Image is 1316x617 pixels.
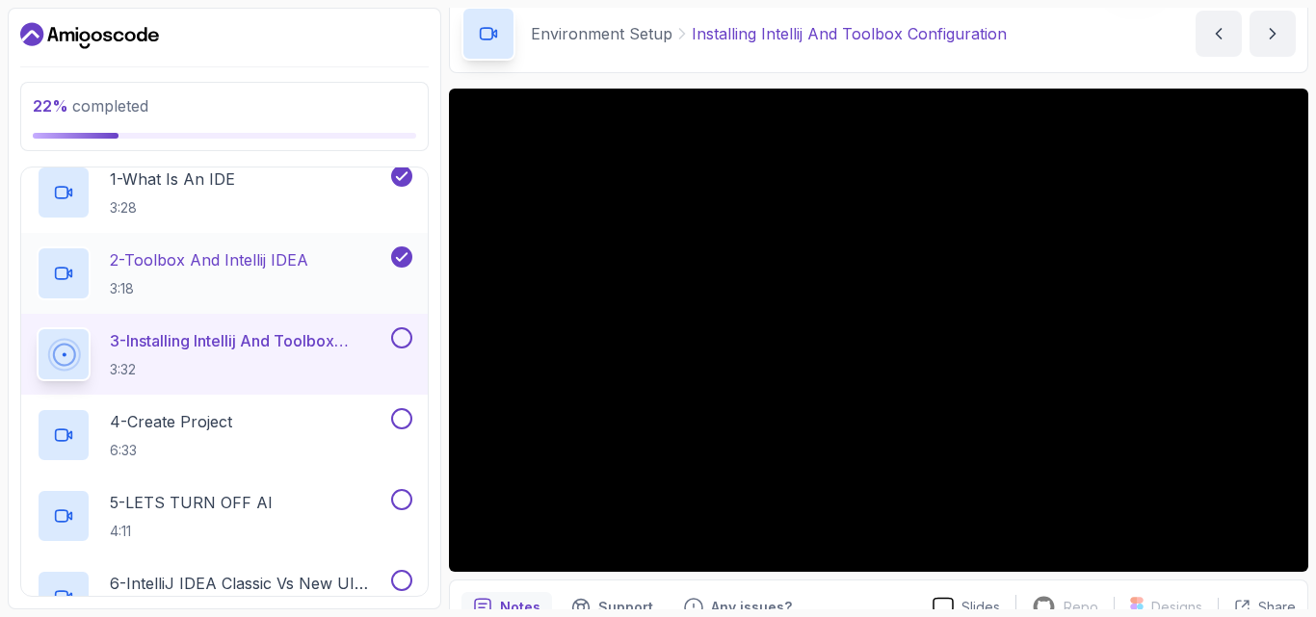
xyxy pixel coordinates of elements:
p: Notes [500,598,540,617]
p: 1 - What Is An IDE [110,167,235,191]
a: Dashboard [20,20,159,51]
p: 4 - Create Project [110,410,232,433]
button: 2-Toolbox And Intellij IDEA3:18 [37,246,412,300]
p: Slides [961,598,1000,617]
p: Repo [1064,598,1098,617]
a: Slides [917,597,1015,617]
p: 6:33 [110,441,232,460]
p: 3 - Installing Intellij And Toolbox Configuration [110,329,387,352]
button: 4-Create Project6:33 [37,408,412,462]
p: 6 - IntelliJ IDEA Classic Vs New UI (User Interface) [110,572,387,595]
p: 3:32 [110,360,387,379]
p: 2 - Toolbox And Intellij IDEA [110,248,308,271]
p: Share [1258,598,1296,617]
button: Share [1218,598,1296,617]
p: 5 - LETS TURN OFF AI [110,491,273,514]
p: 3:18 [110,279,308,298]
button: next content [1250,11,1296,57]
button: 1-What Is An IDE3:28 [37,166,412,219]
p: Support [598,598,653,617]
p: Environment Setup [531,22,672,45]
span: completed [33,96,148,116]
button: 5-LETS TURN OFF AI4:11 [37,489,412,543]
p: Any issues? [711,598,792,617]
iframe: 3 - Installing IntelliJ and ToolBox Configuration [449,89,1308,572]
p: 3:28 [110,198,235,218]
span: 22 % [33,96,68,116]
p: 4:11 [110,522,273,541]
p: Designs [1151,598,1202,617]
button: 3-Installing Intellij And Toolbox Configuration3:32 [37,327,412,381]
button: previous content [1196,11,1242,57]
p: Installing Intellij And Toolbox Configuration [692,22,1007,45]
